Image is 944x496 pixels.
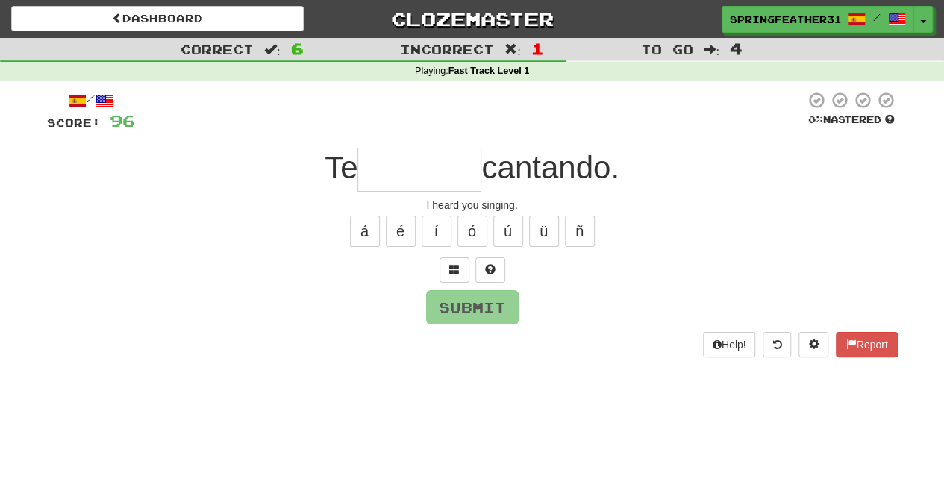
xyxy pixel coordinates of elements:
span: cantando. [481,150,619,185]
span: Incorrect [400,42,494,57]
button: é [386,216,416,247]
span: Correct [181,42,254,57]
span: / [873,12,881,22]
strong: Fast Track Level 1 [448,66,530,76]
span: 6 [291,40,304,57]
button: ü [529,216,559,247]
a: Dashboard [11,6,304,31]
button: á [350,216,380,247]
button: ú [493,216,523,247]
button: Submit [426,290,519,324]
span: : [703,43,719,56]
div: / [47,91,135,110]
button: ó [457,216,487,247]
button: ñ [565,216,595,247]
span: 0 % [808,113,823,125]
span: : [264,43,281,56]
span: 4 [730,40,743,57]
button: Report [836,332,897,357]
span: Score: [47,116,101,129]
button: Round history (alt+y) [763,332,791,357]
span: 96 [110,111,135,130]
span: Te [325,150,357,185]
button: Help! [703,332,756,357]
button: Single letter hint - you only get 1 per sentence and score half the points! alt+h [475,257,505,283]
div: Mastered [805,113,898,127]
div: I heard you singing. [47,198,898,213]
span: 1 [531,40,544,57]
a: SpringFeather3133 / [722,6,914,33]
span: : [504,43,521,56]
a: Clozemaster [326,6,619,32]
span: SpringFeather3133 [730,13,840,26]
button: Switch sentence to multiple choice alt+p [440,257,469,283]
button: í [422,216,451,247]
span: To go [640,42,693,57]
